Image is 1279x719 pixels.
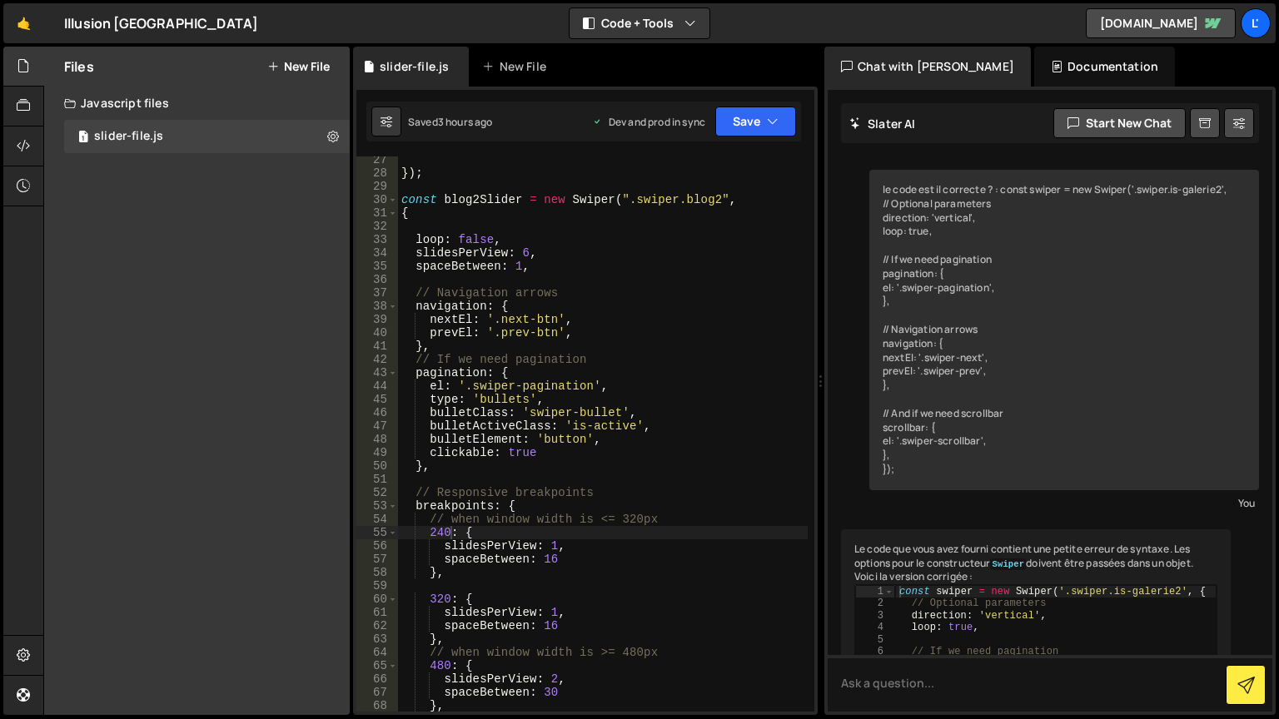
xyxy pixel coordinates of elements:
[356,579,398,593] div: 59
[715,107,796,136] button: Save
[380,58,449,75] div: slider-file.js
[64,13,258,33] div: Illusion [GEOGRAPHIC_DATA]
[856,610,894,622] div: 3
[356,646,398,659] div: 64
[356,300,398,313] div: 38
[356,379,398,393] div: 44
[356,513,398,526] div: 54
[356,499,398,513] div: 53
[356,699,398,712] div: 68
[849,116,916,131] h2: Slater AI
[438,115,493,129] div: 3 hours ago
[356,539,398,553] div: 56
[356,326,398,340] div: 40
[64,120,350,153] div: 16569/45286.js
[356,446,398,459] div: 49
[94,129,163,144] div: slider-file.js
[356,313,398,326] div: 39
[356,220,398,233] div: 32
[1086,8,1236,38] a: [DOMAIN_NAME]
[990,558,1026,570] code: Swiper
[356,233,398,246] div: 33
[356,166,398,180] div: 28
[356,486,398,499] div: 52
[356,526,398,539] div: 55
[356,593,398,606] div: 60
[3,3,44,43] a: 🤙
[356,353,398,366] div: 42
[356,659,398,672] div: 65
[267,60,330,73] button: New File
[356,406,398,419] div: 46
[856,586,894,598] div: 1
[856,646,894,657] div: 6
[356,606,398,619] div: 61
[356,393,398,406] div: 45
[356,419,398,433] div: 47
[356,153,398,166] div: 27
[482,58,552,75] div: New File
[78,131,88,145] span: 1
[356,433,398,446] div: 48
[856,622,894,633] div: 4
[408,115,493,129] div: Saved
[44,87,350,120] div: Javascript files
[356,553,398,566] div: 57
[1053,108,1186,138] button: Start new chat
[592,115,705,129] div: Dev and prod in sync
[356,459,398,473] div: 50
[64,57,94,76] h2: Files
[356,260,398,273] div: 35
[356,340,398,353] div: 41
[856,634,894,646] div: 5
[356,473,398,486] div: 51
[356,273,398,286] div: 36
[824,47,1031,87] div: Chat with [PERSON_NAME]
[1034,47,1175,87] div: Documentation
[356,366,398,379] div: 43
[873,494,1255,512] div: You
[570,8,709,38] button: Code + Tools
[356,206,398,220] div: 31
[356,686,398,699] div: 67
[356,286,398,300] div: 37
[356,566,398,579] div: 58
[356,619,398,632] div: 62
[1241,8,1271,38] a: L'
[356,672,398,686] div: 66
[856,598,894,610] div: 2
[869,170,1259,490] div: le code est il correcte ? : const swiper = new Swiper('.swiper.is-galerie2', // Optional paramete...
[356,193,398,206] div: 30
[356,246,398,260] div: 34
[356,632,398,646] div: 63
[356,180,398,193] div: 29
